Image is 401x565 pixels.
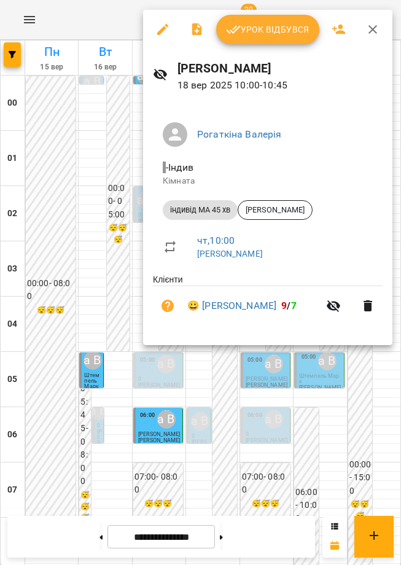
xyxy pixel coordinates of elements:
[163,175,373,187] p: Кімната
[238,205,312,216] span: [PERSON_NAME]
[197,128,282,140] a: Рогаткіна Валерія
[197,235,235,246] a: чт , 10:00
[163,205,238,216] span: індивід МА 45 хв
[197,249,263,259] a: [PERSON_NAME]
[216,15,319,44] button: Урок відбувся
[281,300,287,311] span: 9
[226,22,310,37] span: Урок відбувся
[163,162,196,173] span: - Індив
[187,298,276,313] a: 😀 [PERSON_NAME]
[177,78,383,93] p: 18 вер 2025 10:00 - 10:45
[153,291,182,321] button: Візит ще не сплачено. Додати оплату?
[281,300,296,311] b: /
[177,59,383,78] h6: [PERSON_NAME]
[153,273,383,330] ul: Клієнти
[291,300,297,311] span: 7
[238,200,313,220] div: [PERSON_NAME]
